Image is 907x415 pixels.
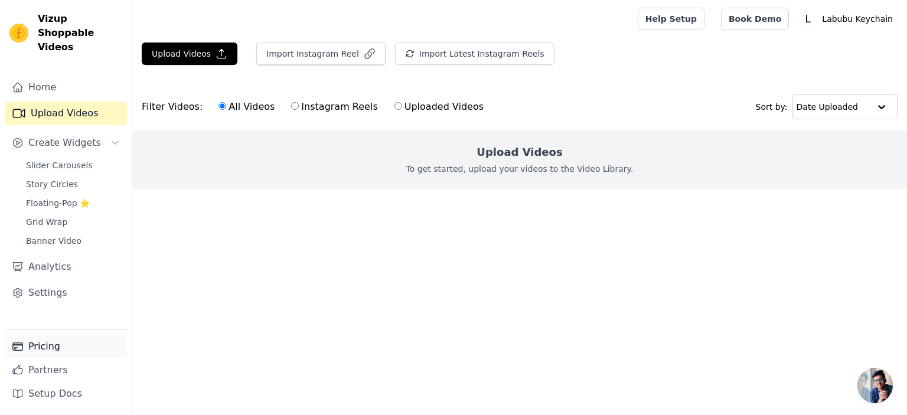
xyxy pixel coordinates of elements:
[142,43,237,65] button: Upload Videos
[798,8,898,30] button: L Labubu Keychain
[28,136,101,150] span: Create Widgets
[721,8,789,30] a: Book Demo
[5,358,127,382] a: Partners
[5,335,127,358] a: Pricing
[142,93,490,120] div: Filter Videos:
[406,163,634,175] p: To get started, upload your videos to the Video Library.
[9,24,28,43] img: Vizup
[5,255,127,279] a: Analytics
[5,102,127,125] a: Upload Videos
[817,8,898,30] p: Labubu Keychain
[218,102,226,110] input: All Videos
[256,43,386,65] button: Import Instagram Reel
[5,382,127,406] a: Setup Docs
[5,131,127,155] button: Create Widgets
[26,159,93,171] span: Slider Carousels
[638,8,704,30] a: Help Setup
[395,43,554,65] button: Import Latest Instagram Reels
[805,13,811,25] text: L
[291,99,378,115] label: Instagram Reels
[857,368,893,403] a: Open chat
[26,235,81,247] span: Banner Video
[26,197,90,209] span: Floating-Pop ⭐
[5,76,127,99] a: Home
[19,176,127,192] a: Story Circles
[19,157,127,174] a: Slider Carousels
[26,216,67,228] span: Grid Wrap
[19,195,127,211] a: Floating-Pop ⭐
[38,12,122,54] span: Vizup Shoppable Videos
[5,281,127,305] a: Settings
[394,102,402,110] input: Uploaded Videos
[477,144,562,161] h2: Upload Videos
[218,99,275,115] label: All Videos
[19,214,127,230] a: Grid Wrap
[19,233,127,249] a: Banner Video
[26,178,78,190] span: Story Circles
[291,102,299,110] input: Instagram Reels
[756,94,898,119] div: Sort by:
[394,99,484,115] label: Uploaded Videos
